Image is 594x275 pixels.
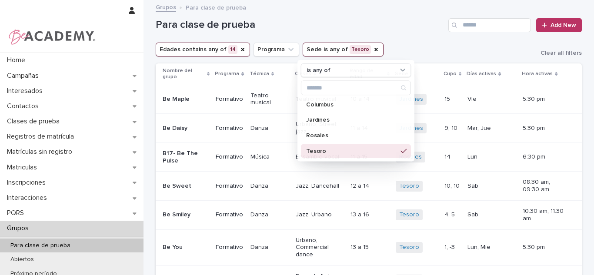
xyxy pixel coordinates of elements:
p: Rosales [306,133,397,139]
p: B17- Be The Pulse [163,150,209,165]
p: 1, -3 [444,242,457,251]
p: Jazz, Dancehall [296,182,344,190]
tr: Be MapleFormativoTeatro musicalTeatro musical10 a 1410 a 14 Jardines 1515 VieVie 5:30 pm [156,85,582,114]
a: Add New [536,18,582,32]
p: Danza [250,211,289,219]
p: Campañas [3,72,46,80]
p: Urbano, Commercial dance [296,237,344,258]
p: 5:30 pm [523,96,568,103]
tr: Be DaisyFormativoDanzaUrbano, Street jazz11 a 1411 a 14 Jardines 9, 109, 10 Mar, JueMar, Jue 5:30 pm [156,114,582,143]
p: Teatro musical [296,96,344,103]
p: Inscripciones [3,179,53,187]
img: WPrjXfSUmiLcdUfaYY4Q [7,28,96,46]
p: Vie [467,94,478,103]
p: Tesoro [306,148,397,154]
p: Formativo [216,211,243,219]
a: Tesoro [399,182,419,190]
p: Be Smiley [163,211,209,219]
p: Para clase de prueba [186,2,246,12]
p: Hora activas [522,69,553,79]
p: Registros de matrícula [3,133,81,141]
p: 13 a 16 [350,209,371,219]
button: Clear all filters [534,50,582,56]
p: 08:30 am, 09:30 am [523,179,568,193]
p: Be Maple [163,96,209,103]
p: Danza [250,182,289,190]
p: Matriculas [3,163,44,172]
button: Sede [303,43,384,56]
p: Jardines [306,117,397,123]
p: 15 [444,94,452,103]
p: 5:30 pm [523,244,568,251]
tr: Be SweetFormativoDanzaJazz, Dancehall12 a 1412 a 14 Tesoro 10, 1010, 10 SabSab 08:30 am, 09:30 am [156,172,582,201]
tr: B17- Be The PulseFormativoMúsicaEnsamble vocal11 a 1511 a 15 Rosales 1414 LunLun 6:30 pm [156,142,582,172]
tr: Be YouFormativoDanzaUrbano, Commercial dance13 a 1513 a 15 Tesoro 1, -31, -3 Lun, MieLun, Mie 5:3... [156,229,582,265]
a: Tesoro [399,244,419,251]
p: Clases de prueba [3,117,67,126]
p: PQRS [3,209,31,217]
p: Formativo [216,125,243,132]
p: Formativo [216,153,243,161]
p: Días activas [467,69,496,79]
p: Para clase de prueba [3,242,77,249]
p: Programa [215,69,239,79]
p: Danza [250,244,289,251]
p: Teatro musical [250,92,289,107]
p: Interacciones [3,194,54,202]
p: Jazz, Urbano [296,211,344,219]
p: Contactos [3,102,46,110]
tr: Be SmileyFormativoDanzaJazz, Urbano13 a 1613 a 16 Tesoro 4, 54, 5 SabSab 10:30 am, 11:30 am [156,200,582,229]
p: Be You [163,244,209,251]
p: Formativo [216,96,243,103]
button: Programa [254,43,299,56]
p: Columbus [306,102,397,108]
p: Urbano, Street jazz [296,121,344,136]
p: is any of [307,66,330,74]
p: 10:30 am, 11:30 am [523,208,568,222]
p: Ensamble vocal [296,153,344,161]
p: Técnica [250,69,269,79]
p: Cupo [444,69,457,79]
p: 12 a 14 [350,181,371,190]
p: Matrículas sin registro [3,148,79,156]
span: Clear all filters [541,50,582,56]
p: Be Daisy [163,125,209,132]
p: Be Sweet [163,182,209,190]
p: Home [3,56,32,64]
p: Nombre del grupo [163,66,205,82]
p: 6:30 pm [523,153,568,161]
h1: Para clase de prueba [156,19,445,31]
p: 4, 5 [444,209,457,219]
p: 9, 10 [444,123,459,132]
p: Abiertos [3,256,41,263]
p: 14 [444,152,452,161]
p: Música [250,153,289,161]
p: Interesados [3,87,50,95]
a: Tesoro [399,211,419,219]
p: 10, 10 [444,181,461,190]
p: Clases [295,69,311,79]
p: Formativo [216,244,243,251]
p: Formativo [216,182,243,190]
p: 13 a 15 [350,242,370,251]
p: Danza [250,125,289,132]
p: Sab [467,181,480,190]
a: Grupos [156,2,176,12]
p: 5:30 pm [523,125,568,132]
p: Lun, Mie [467,242,492,251]
input: Search [301,81,410,95]
p: Sab [467,209,480,219]
p: Lun [467,152,479,161]
span: Add New [551,22,576,28]
p: Grupos [3,224,36,232]
p: Mar, Jue [467,123,493,132]
button: Edades [156,43,250,56]
input: Search [448,18,531,32]
div: Search [301,80,411,95]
